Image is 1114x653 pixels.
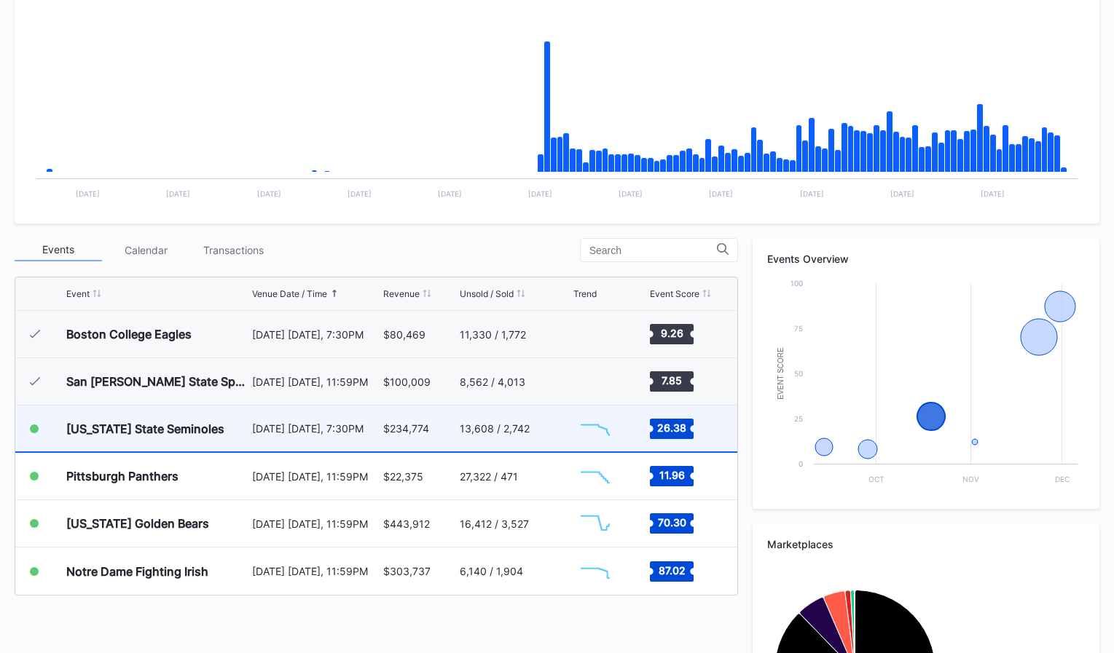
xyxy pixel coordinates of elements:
div: 13,608 / 2,742 [460,422,530,435]
div: Notre Dame Fighting Irish [66,564,208,579]
div: $80,469 [383,328,425,341]
svg: Chart title [573,458,617,494]
div: Transactions [189,239,277,261]
text: 26.38 [657,421,686,433]
svg: Chart title [573,553,617,590]
div: Venue Date / Time [252,288,327,299]
text: [DATE] [76,189,100,198]
div: Calendar [102,239,189,261]
div: Pittsburgh Panthers [66,469,179,483]
text: [DATE] [800,189,824,198]
div: San [PERSON_NAME] State Spartans [66,374,248,389]
div: Boston College Eagles [66,327,192,341]
svg: Chart title [573,316,617,352]
div: $443,912 [383,518,430,530]
div: $22,375 [383,470,423,483]
svg: Chart title [767,276,1085,494]
div: 11,330 / 1,772 [460,328,526,341]
div: Event [66,288,90,299]
text: 0 [799,459,803,468]
text: [DATE] [619,189,643,198]
div: [US_STATE] Golden Bears [66,516,209,531]
div: 16,412 / 3,527 [460,518,529,530]
svg: Chart title [573,363,617,400]
text: 50 [794,369,803,378]
text: Nov [962,475,979,483]
div: Events [15,239,102,261]
text: [DATE] [348,189,372,198]
div: Event Score [650,288,699,299]
div: [DATE] [DATE], 7:30PM [252,328,380,341]
div: [US_STATE] State Seminoles [66,422,224,436]
text: Dec [1055,475,1070,483]
text: 100 [791,279,803,288]
text: [DATE] [528,189,552,198]
svg: Chart title [573,411,617,447]
text: 87.02 [658,563,685,576]
text: [DATE] [981,189,1005,198]
text: 25 [794,414,803,423]
text: [DATE] [890,189,914,198]
div: $303,737 [383,565,431,577]
text: [DATE] [166,189,190,198]
text: 9.26 [660,327,683,339]
text: 11.96 [659,469,684,481]
div: Revenue [383,288,420,299]
text: [DATE] [438,189,462,198]
svg: Chart title [573,505,617,542]
text: [DATE] [709,189,733,198]
div: Unsold / Sold [460,288,514,299]
text: Event Score [777,347,785,400]
div: $100,009 [383,376,431,388]
div: [DATE] [DATE], 11:59PM [252,376,380,388]
input: Search [589,245,717,256]
text: [DATE] [257,189,281,198]
div: [DATE] [DATE], 11:59PM [252,470,380,483]
div: [DATE] [DATE], 11:59PM [252,565,380,577]
div: [DATE] [DATE], 7:30PM [252,422,380,435]
div: 6,140 / 1,904 [460,565,523,577]
div: 8,562 / 4,013 [460,376,525,388]
div: 27,322 / 471 [460,470,518,483]
div: $234,774 [383,422,429,435]
text: Oct [868,475,884,483]
text: 70.30 [657,516,686,529]
text: 75 [794,324,803,333]
div: Events Overview [767,253,1085,265]
text: 7.85 [662,374,682,387]
div: [DATE] [DATE], 11:59PM [252,518,380,530]
div: Marketplaces [767,538,1085,550]
div: Trend [573,288,597,299]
